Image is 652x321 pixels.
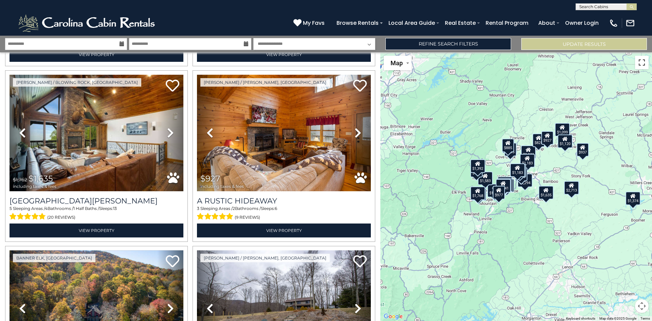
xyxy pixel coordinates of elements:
[10,48,183,61] a: View Property
[353,79,367,93] a: Add to favorites
[535,17,559,29] a: About
[562,17,602,29] a: Owner Login
[166,79,179,93] a: Add to favorites
[200,184,244,189] span: including taxes & fees
[10,224,183,237] a: View Property
[487,184,502,197] div: $1,779
[382,312,404,321] a: Open this area in Google Maps (opens a new window)
[496,179,511,193] div: $1,041
[470,159,485,173] div: $1,392
[518,173,532,187] div: $2,294
[17,13,158,33] img: White-1-2.png
[13,177,27,183] span: $1,762
[113,206,117,211] span: 13
[577,143,589,156] div: $937
[197,206,199,211] span: 3
[200,78,330,87] a: [PERSON_NAME] / [PERSON_NAME], [GEOGRAPHIC_DATA]
[564,181,579,194] div: $2,713
[166,254,179,269] a: Add to favorites
[197,206,371,222] div: Sleeping Areas / Bathrooms / Sleeps:
[635,56,649,69] button: Toggle fullscreen view
[566,316,595,321] button: Keyboard shortcuts
[73,206,99,211] span: 1 Half Baths /
[478,171,493,185] div: $1,583
[200,254,330,262] a: [PERSON_NAME] / [PERSON_NAME], [GEOGRAPHIC_DATA]
[520,154,535,167] div: $1,183
[293,19,326,28] a: My Favs
[10,206,12,211] span: 5
[353,254,367,269] a: Add to favorites
[47,213,75,222] span: (20 reviews)
[233,206,235,211] span: 2
[235,213,260,222] span: (9 reviews)
[471,187,486,200] div: $1,203
[29,174,53,183] span: $1,635
[10,196,183,206] h3: Mountain Laurel Lodge
[599,317,636,320] span: Map data ©2025 Google
[555,123,570,136] div: $1,099
[441,17,479,29] a: Real Estate
[521,145,536,159] div: $2,577
[10,206,183,222] div: Sleeping Areas / Bathrooms / Sleeps:
[470,186,485,200] div: $1,768
[13,184,56,189] span: including taxes & fees
[303,19,325,27] span: My Favs
[502,138,514,152] div: $885
[45,206,48,211] span: 4
[197,75,371,191] img: thumbnail_163272678.jpeg
[333,17,382,29] a: Browse Rentals
[539,186,554,199] div: $1,635
[385,17,438,29] a: Local Area Guide
[504,143,517,156] div: $995
[275,206,277,211] span: 6
[521,38,647,50] button: Update Results
[384,56,412,70] button: Change map style
[382,312,404,321] img: Google
[497,178,512,192] div: $1,070
[558,135,573,148] div: $1,120
[541,131,554,145] div: $927
[515,167,527,181] div: $958
[470,164,483,177] div: $963
[200,174,220,183] span: $927
[197,224,371,237] a: View Property
[514,163,526,177] div: $996
[493,185,505,199] div: $977
[13,78,141,87] a: [PERSON_NAME] / Blowing Rock, [GEOGRAPHIC_DATA]
[13,254,95,262] a: Banner Elk, [GEOGRAPHIC_DATA]
[635,299,649,313] button: Map camera controls
[626,18,635,28] img: mail-regular-white.png
[640,317,650,320] a: Terms
[482,17,532,29] a: Rental Program
[497,176,512,190] div: $1,484
[385,38,511,50] a: Refine Search Filters
[10,196,183,206] a: [GEOGRAPHIC_DATA][PERSON_NAME]
[532,133,545,147] div: $825
[626,191,640,205] div: $1,374
[391,59,403,67] span: Map
[197,48,371,61] a: View Property
[609,18,618,28] img: phone-regular-white.png
[197,196,371,206] a: A Rustic Hideaway
[10,75,183,191] img: thumbnail_166356546.jpeg
[510,163,525,177] div: $1,183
